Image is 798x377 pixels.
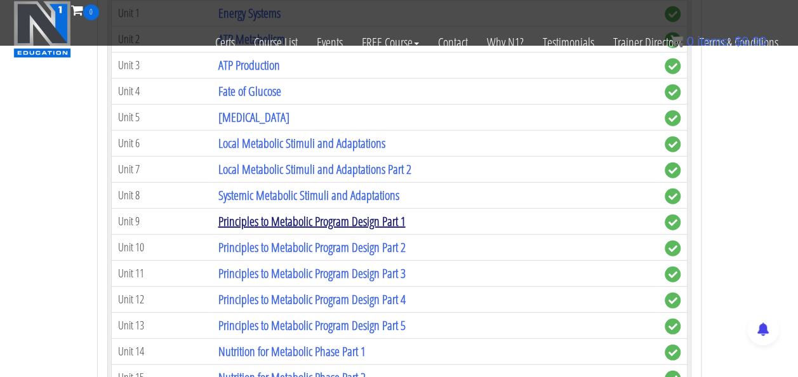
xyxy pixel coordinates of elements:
[665,241,681,256] span: complete
[218,239,405,256] a: Principles to Metabolic Program Design Part 2
[218,161,411,178] a: Local Metabolic Stimuli and Adaptations Part 2
[665,345,681,360] span: complete
[665,319,681,334] span: complete
[686,34,693,48] span: 0
[665,293,681,308] span: complete
[218,135,385,152] a: Local Metabolic Stimuli and Adaptations
[111,78,211,104] td: Unit 4
[111,182,211,208] td: Unit 8
[111,156,211,182] td: Unit 7
[533,20,604,65] a: Testimonials
[665,110,681,126] span: complete
[218,109,289,126] a: [MEDICAL_DATA]
[111,130,211,156] td: Unit 6
[218,213,405,230] a: Principles to Metabolic Program Design Part 1
[218,83,281,100] a: Fate of Glucose
[83,4,99,20] span: 0
[665,84,681,100] span: complete
[670,34,766,48] a: 0 items: $0.00
[218,317,405,334] a: Principles to Metabolic Program Design Part 5
[665,267,681,282] span: complete
[735,34,766,48] bdi: 0.00
[218,265,405,282] a: Principles to Metabolic Program Design Part 3
[697,34,731,48] span: items:
[665,189,681,204] span: complete
[218,187,399,204] a: Systemic Metabolic Stimuli and Adaptations
[111,338,211,364] td: Unit 14
[111,286,211,312] td: Unit 12
[218,343,365,360] a: Nutrition for Metabolic Phase Part 1
[111,208,211,234] td: Unit 9
[218,291,405,308] a: Principles to Metabolic Program Design Part 4
[429,20,477,65] a: Contact
[244,20,307,65] a: Course List
[690,20,788,65] a: Terms & Conditions
[477,20,533,65] a: Why N1?
[665,58,681,74] span: complete
[665,162,681,178] span: complete
[665,215,681,230] span: complete
[111,104,211,130] td: Unit 5
[111,52,211,78] td: Unit 3
[111,312,211,338] td: Unit 13
[206,20,244,65] a: Certs
[670,35,683,48] img: icon11.png
[352,20,429,65] a: FREE Course
[111,234,211,260] td: Unit 10
[71,1,99,18] a: 0
[218,56,279,74] a: ATP Production
[111,260,211,286] td: Unit 11
[735,34,741,48] span: $
[13,1,71,58] img: n1-education
[307,20,352,65] a: Events
[665,136,681,152] span: complete
[604,20,690,65] a: Trainer Directory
